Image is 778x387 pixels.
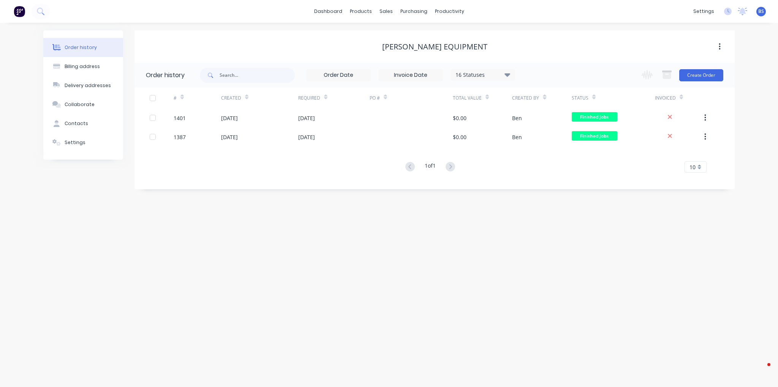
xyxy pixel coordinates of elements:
[572,112,617,122] span: Finished Jobs
[298,133,315,141] div: [DATE]
[43,38,123,57] button: Order history
[65,82,111,89] div: Delivery addresses
[43,57,123,76] button: Billing address
[655,95,676,102] div: Invoiced
[679,69,723,81] button: Create Order
[512,87,571,108] div: Created By
[221,87,298,108] div: Created
[512,95,539,102] div: Created By
[453,95,482,102] div: Total Value
[453,87,512,108] div: Total Value
[453,114,466,122] div: $0.00
[370,87,453,108] div: PO #
[307,70,370,81] input: Order Date
[572,95,588,102] div: Status
[379,70,443,81] input: Invoice Date
[655,87,702,108] div: Invoiced
[425,162,436,173] div: 1 of 1
[43,133,123,152] button: Settings
[298,114,315,122] div: [DATE]
[174,114,186,122] div: 1401
[752,361,770,379] iframe: Intercom live chat
[65,120,88,127] div: Contacts
[65,101,95,108] div: Collaborate
[758,8,764,15] span: BS
[43,114,123,133] button: Contacts
[146,71,185,80] div: Order history
[43,76,123,95] button: Delivery addresses
[376,6,397,17] div: sales
[310,6,346,17] a: dashboard
[220,68,295,83] input: Search...
[221,114,238,122] div: [DATE]
[512,114,522,122] div: Ben
[382,42,487,51] div: [PERSON_NAME] Equipment
[298,95,320,102] div: Required
[572,131,617,141] span: Finished Jobs
[397,6,431,17] div: purchasing
[65,63,100,70] div: Billing address
[14,6,25,17] img: Factory
[174,95,177,102] div: #
[451,71,515,79] div: 16 Statuses
[346,6,376,17] div: products
[431,6,468,17] div: productivity
[370,95,380,102] div: PO #
[298,87,370,108] div: Required
[174,133,186,141] div: 1387
[65,44,97,51] div: Order history
[453,133,466,141] div: $0.00
[221,95,241,102] div: Created
[689,6,718,17] div: settings
[43,95,123,114] button: Collaborate
[65,139,85,146] div: Settings
[174,87,221,108] div: #
[512,133,522,141] div: Ben
[572,87,655,108] div: Status
[221,133,238,141] div: [DATE]
[689,163,696,171] span: 10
